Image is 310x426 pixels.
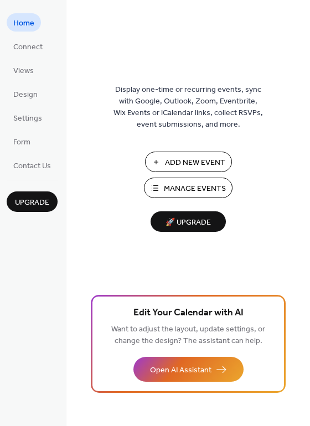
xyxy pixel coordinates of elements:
[7,37,49,55] a: Connect
[157,215,219,230] span: 🚀 Upgrade
[7,108,49,127] a: Settings
[151,211,226,232] button: 🚀 Upgrade
[150,365,211,376] span: Open AI Assistant
[113,84,263,131] span: Display one-time or recurring events, sync with Google, Outlook, Zoom, Eventbrite, Wix Events or ...
[13,113,42,124] span: Settings
[13,41,43,53] span: Connect
[15,197,49,209] span: Upgrade
[13,89,38,101] span: Design
[7,85,44,103] a: Design
[164,183,226,195] span: Manage Events
[7,132,37,150] a: Form
[145,152,232,172] button: Add New Event
[7,61,40,79] a: Views
[133,305,244,321] span: Edit Your Calendar with AI
[13,18,34,29] span: Home
[144,178,232,198] button: Manage Events
[7,13,41,32] a: Home
[13,160,51,172] span: Contact Us
[13,65,34,77] span: Views
[7,191,58,212] button: Upgrade
[7,156,58,174] a: Contact Us
[165,157,225,169] span: Add New Event
[13,137,30,148] span: Form
[133,357,244,382] button: Open AI Assistant
[111,322,265,349] span: Want to adjust the layout, update settings, or change the design? The assistant can help.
